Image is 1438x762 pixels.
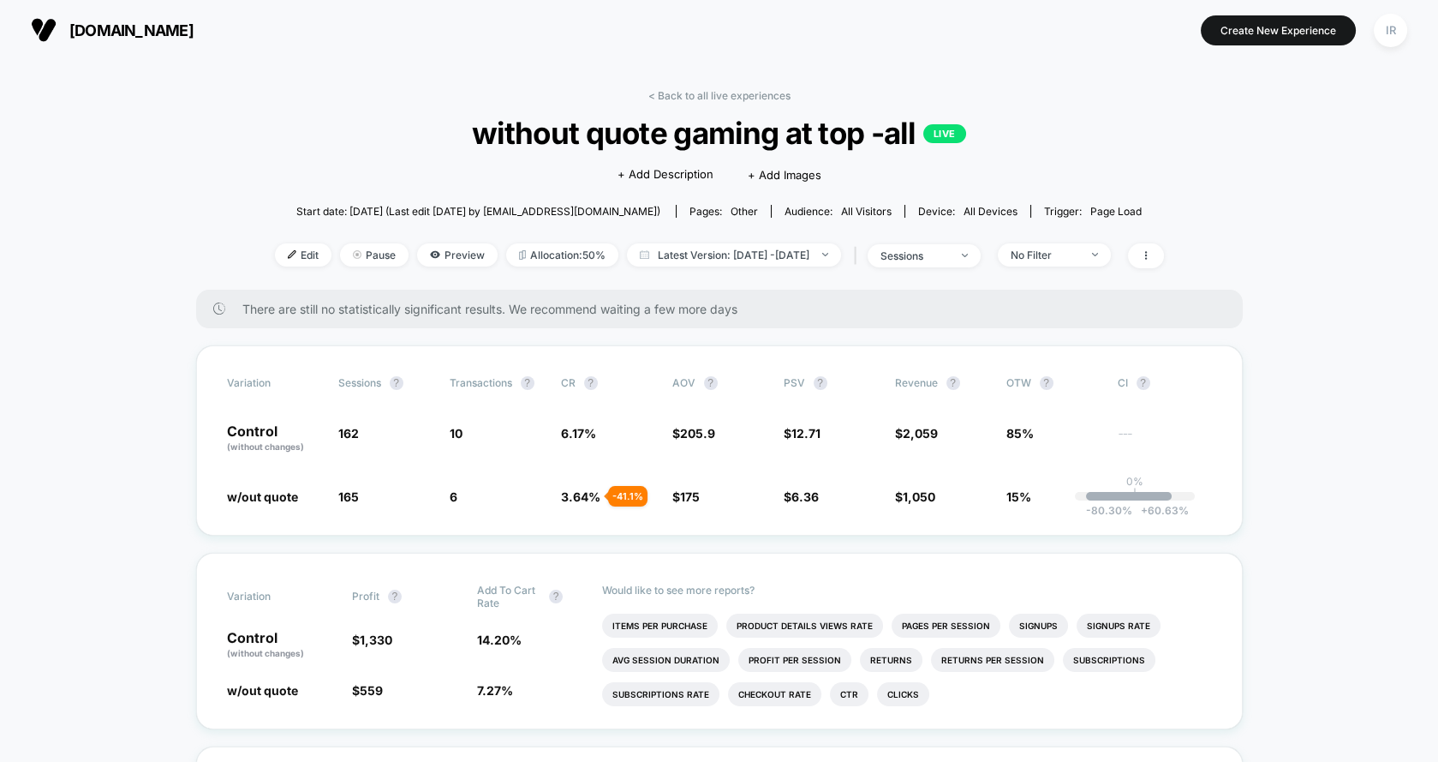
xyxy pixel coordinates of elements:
[227,683,298,698] span: w/out quote
[627,243,841,267] span: Latest Version: [DATE] - [DATE]
[602,682,719,706] li: Subscriptions Rate
[728,682,821,706] li: Checkout Rate
[814,376,827,390] button: ?
[680,426,715,441] span: 205.9
[850,243,868,268] span: |
[288,250,296,259] img: edit
[227,376,321,390] span: Variation
[784,376,805,389] span: PSV
[69,21,194,39] span: [DOMAIN_NAME]
[680,489,700,504] span: 175
[1090,205,1142,218] span: Page Load
[1011,249,1079,261] div: No Filter
[689,205,758,218] div: Pages:
[731,205,758,218] span: other
[791,489,819,504] span: 6.36
[388,590,402,603] button: ?
[903,489,935,504] span: 1,050
[892,614,1000,638] li: Pages Per Session
[338,376,381,389] span: Sessions
[895,426,938,441] span: $
[353,250,361,259] img: end
[946,376,960,390] button: ?
[352,683,383,698] span: $
[561,426,596,441] span: 6.17 %
[822,253,828,256] img: end
[962,254,968,257] img: end
[26,16,199,44] button: [DOMAIN_NAME]
[1040,376,1053,390] button: ?
[841,205,892,218] span: All Visitors
[602,614,718,638] li: Items Per Purchase
[931,648,1054,672] li: Returns Per Session
[417,243,498,267] span: Preview
[1133,488,1137,501] p: |
[672,489,700,504] span: $
[860,648,922,672] li: Returns
[923,124,966,143] p: LIVE
[338,489,359,504] span: 165
[360,683,383,698] span: 559
[640,250,649,259] img: calendar
[726,614,883,638] li: Product Details Views Rate
[784,426,820,441] span: $
[904,205,1030,218] span: Device:
[296,205,660,218] span: Start date: [DATE] (Last edit [DATE] by [EMAIL_ADDRESS][DOMAIN_NAME])
[1009,614,1068,638] li: Signups
[1006,376,1101,390] span: OTW
[617,166,713,183] span: + Add Description
[747,168,820,182] span: + Add Images
[227,489,298,504] span: w/out quote
[549,590,563,603] button: ?
[895,489,935,504] span: $
[672,426,715,441] span: $
[602,648,730,672] li: Avg Session Duration
[648,89,791,102] a: < Back to all live experiences
[1086,504,1132,517] span: -80.30 %
[608,486,647,507] div: - 41.1 %
[880,249,949,262] div: sessions
[785,205,892,218] div: Audience:
[242,302,1208,316] span: There are still no statistically significant results. We recommend waiting a few more days
[227,584,321,609] span: Variation
[275,243,331,267] span: Edit
[227,648,304,658] span: (without changes)
[1137,376,1150,390] button: ?
[1132,504,1189,517] span: 60.63 %
[1006,426,1034,441] span: 85%
[506,243,618,267] span: Allocation: 50%
[903,426,938,441] span: 2,059
[1044,205,1142,218] div: Trigger:
[477,584,540,609] span: Add To Cart Rate
[830,682,868,706] li: Ctr
[360,633,392,647] span: 1,330
[561,489,600,504] span: 3.64 %
[1201,15,1356,45] button: Create New Experience
[895,376,938,389] span: Revenue
[964,205,1017,218] span: all devices
[561,376,576,389] span: CR
[584,376,598,390] button: ?
[450,426,462,441] span: 10
[704,376,718,390] button: ?
[477,633,522,647] span: 14.20 %
[319,115,1119,151] span: without quote gaming at top -all
[1092,253,1098,256] img: end
[1141,504,1148,517] span: +
[1118,429,1212,453] span: ---
[521,376,534,390] button: ?
[672,376,695,389] span: AOV
[227,441,304,452] span: (without changes)
[519,250,526,260] img: rebalance
[477,683,513,698] span: 7.27 %
[1374,14,1407,47] div: IR
[1063,648,1155,672] li: Subscriptions
[352,590,379,603] span: Profit
[791,426,820,441] span: 12.71
[31,17,57,43] img: Visually logo
[227,631,335,660] p: Control
[450,489,457,504] span: 6
[738,648,851,672] li: Profit Per Session
[1118,376,1212,390] span: CI
[340,243,409,267] span: Pause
